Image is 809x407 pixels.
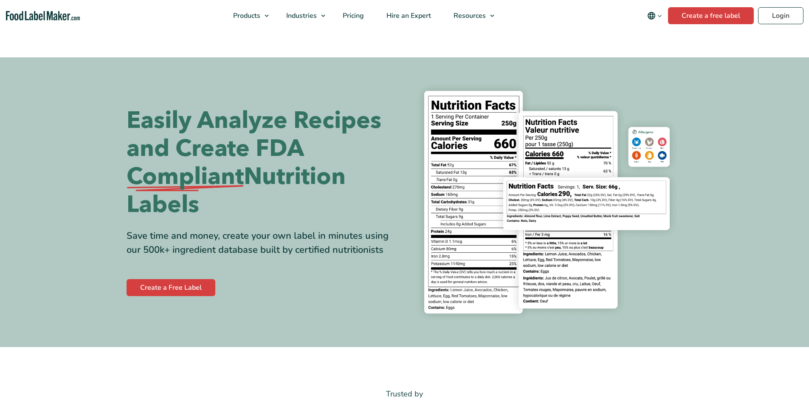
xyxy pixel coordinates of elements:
p: Trusted by [127,388,683,400]
span: Pricing [340,11,365,20]
a: Login [758,7,803,24]
a: Create a free label [668,7,754,24]
h1: Easily Analyze Recipes and Create FDA Nutrition Labels [127,107,398,219]
button: Change language [641,7,668,24]
span: Resources [451,11,487,20]
a: Food Label Maker homepage [6,11,80,21]
span: Hire an Expert [384,11,432,20]
span: Compliant [127,163,244,191]
span: Products [231,11,261,20]
span: Industries [284,11,318,20]
a: Create a Free Label [127,279,215,296]
div: Save time and money, create your own label in minutes using our 500k+ ingredient database built b... [127,229,398,257]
